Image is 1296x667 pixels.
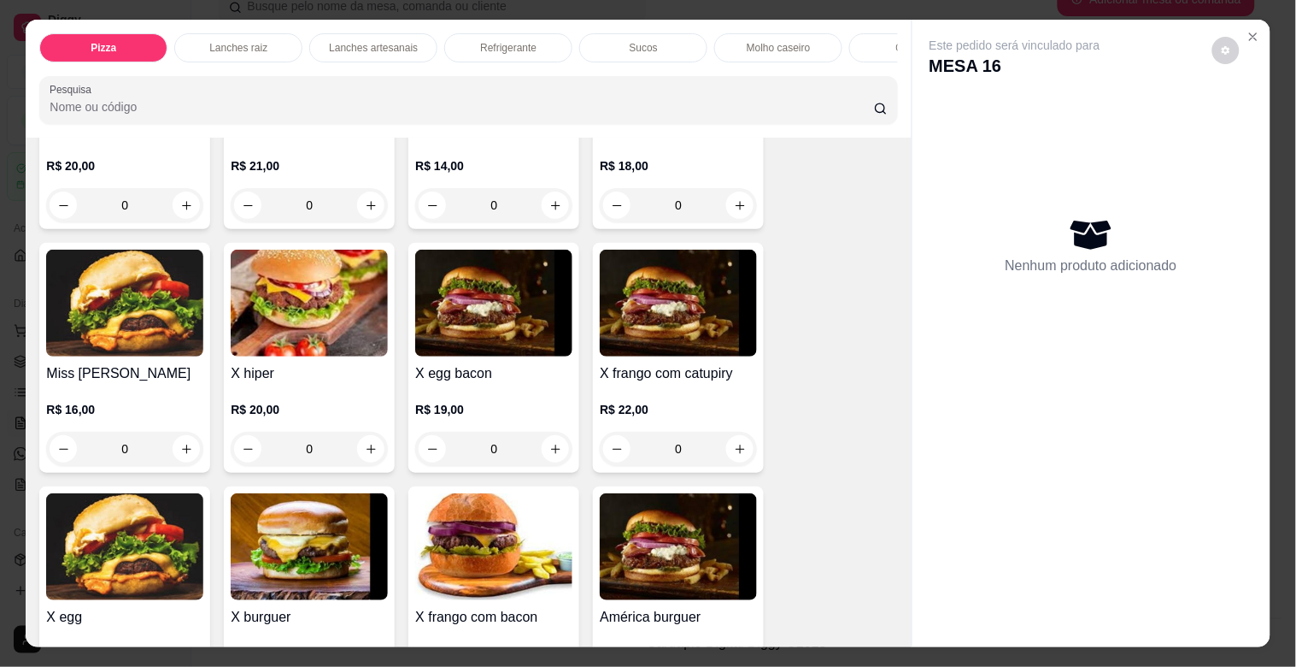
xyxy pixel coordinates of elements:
img: product-image [600,493,757,600]
p: R$ 22,00 [600,401,757,418]
h4: X hiper [231,363,388,384]
p: R$ 14,00 [415,157,572,174]
p: Pizza [91,41,116,55]
button: decrease-product-quantity [234,192,261,219]
p: R$ 22,00 [415,645,572,662]
img: product-image [46,493,203,600]
h4: América burguer [600,607,757,628]
button: Close [1240,23,1267,50]
img: product-image [415,250,572,357]
h4: X egg bacon [415,363,572,384]
p: R$ 18,00 [600,645,757,662]
p: Lanches artesanais [329,41,418,55]
img: product-image [415,493,572,600]
h4: X frango com catupiry [600,363,757,384]
img: product-image [46,250,203,357]
p: R$ 21,00 [231,157,388,174]
p: R$ 16,00 [46,401,203,418]
img: product-image [600,250,757,357]
label: Pesquisa [50,82,97,97]
p: R$ 17,00 [46,645,203,662]
input: Pesquisa [50,98,874,115]
p: Lanches raiz [209,41,267,55]
img: product-image [231,250,388,357]
p: R$ 18,00 [600,157,757,174]
p: R$ 20,00 [231,401,388,418]
h4: X burguer [231,607,388,628]
p: Cerveja [896,41,931,55]
h4: X egg [46,607,203,628]
p: R$ 19,00 [415,401,572,418]
p: Refrigerante [480,41,537,55]
p: Molho caseiro [747,41,811,55]
button: decrease-product-quantity [1212,37,1240,64]
p: Este pedido será vinculado para [929,37,1100,54]
p: MESA 16 [929,54,1100,78]
p: R$ 16,00 [231,645,388,662]
p: Sucos [630,41,658,55]
p: R$ 20,00 [46,157,203,174]
h4: X frango com bacon [415,607,572,628]
h4: Miss [PERSON_NAME] [46,363,203,384]
button: increase-product-quantity [357,192,384,219]
img: product-image [231,493,388,600]
p: Nenhum produto adicionado [1006,256,1177,276]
